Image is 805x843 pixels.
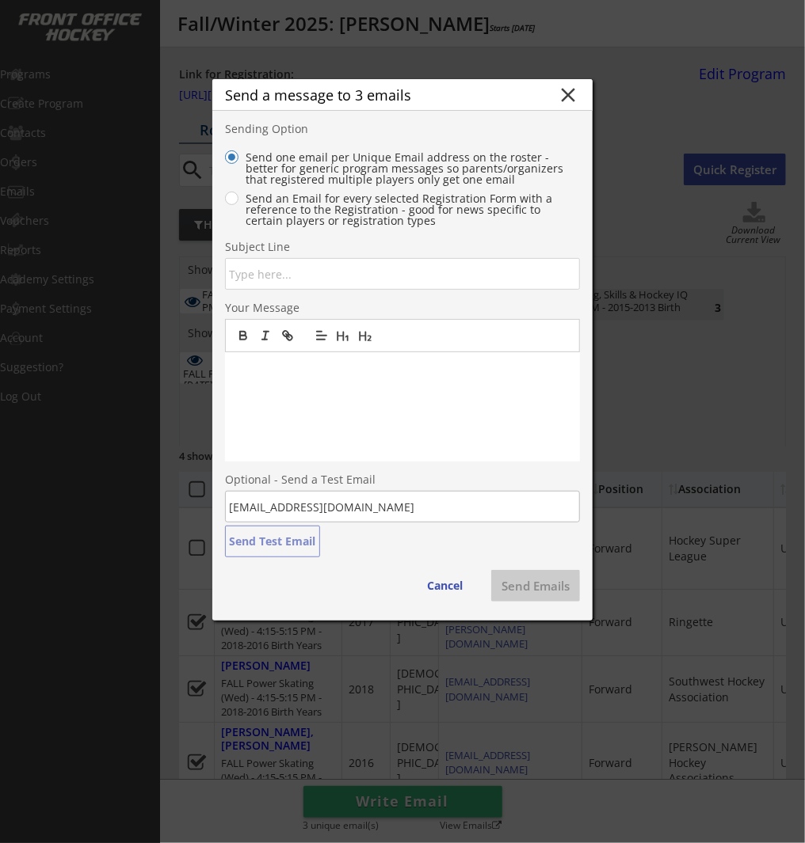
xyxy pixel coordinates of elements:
[225,491,580,522] input: Email address
[241,152,580,185] label: Send one email per Unique Email address on the roster - better for generic program messages so pa...
[225,526,320,557] button: Send Test Email
[225,88,556,102] div: Send a message to 3 emails
[225,123,337,137] div: Sending Option
[491,570,580,602] button: Send Emails
[241,193,580,226] label: Send an Email for every selected Registration Form with a reference to the Registration - good fo...
[225,241,337,255] div: Subject Line
[556,83,580,107] button: close
[311,326,333,345] span: Text alignment
[225,474,526,488] div: Optional - Send a Test Email
[411,570,479,602] button: Cancel
[225,258,580,290] input: Type here...
[225,302,337,316] div: Your Message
